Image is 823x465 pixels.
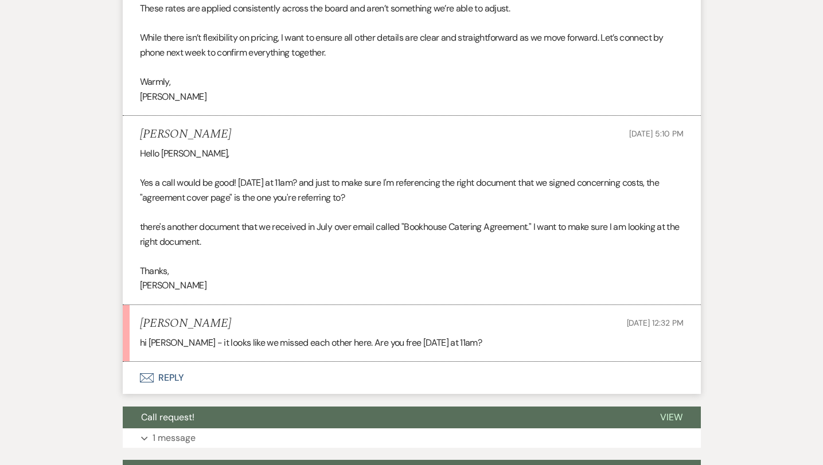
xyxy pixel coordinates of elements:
button: 1 message [123,428,701,448]
p: 1 message [153,431,196,446]
span: [DATE] 5:10 PM [629,128,683,139]
button: Call request! [123,407,642,428]
p: Warmly, [140,75,684,89]
p: hi [PERSON_NAME] - it looks like we missed each other here. Are you free [DATE] at 11am? [140,335,684,350]
button: Reply [123,362,701,394]
h5: [PERSON_NAME] [140,316,231,331]
span: View [660,411,682,423]
p: Yes a call would be good! [DATE] at 11am? and just to make sure I'm referencing the right documen... [140,175,684,205]
p: While there isn’t flexibility on pricing, I want to ensure all other details are clear and straig... [140,30,684,60]
p: Thanks, [140,264,684,279]
span: Call request! [141,411,194,423]
button: View [642,407,701,428]
p: [PERSON_NAME] [140,278,684,293]
p: Hello [PERSON_NAME], [140,146,684,161]
p: there's another document that we received in July over email called "Bookhouse Catering Agreement... [140,220,684,249]
h5: [PERSON_NAME] [140,127,231,142]
p: [PERSON_NAME] [140,89,684,104]
span: [DATE] 12:32 PM [627,318,684,328]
